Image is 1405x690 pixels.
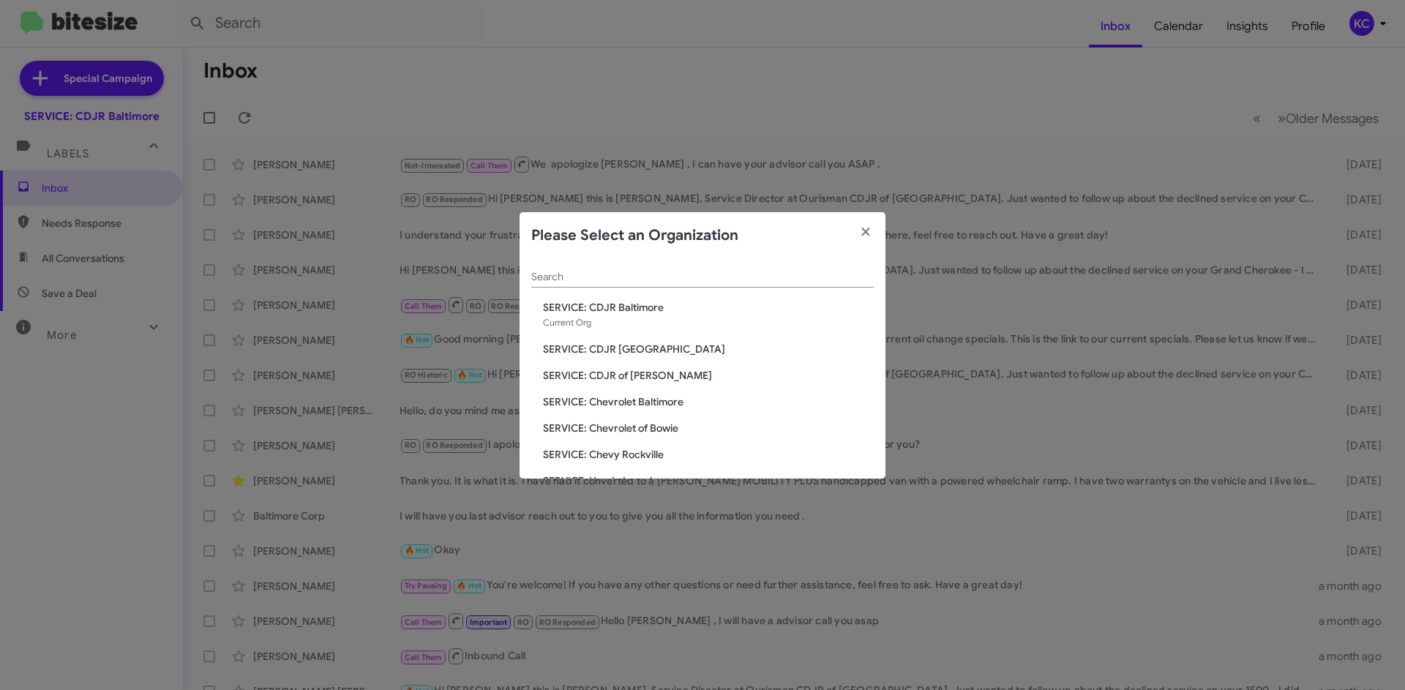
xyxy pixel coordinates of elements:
span: SERVICE: Chevrolet of Bowie [543,421,874,435]
span: SERVICE: Chevy Rockville [543,447,874,462]
span: SERVICE: CDJR Baltimore [543,300,874,315]
span: SERVICE: Chevrolet Baltimore [543,394,874,409]
span: SERVICE: Honda Laurel [543,473,874,488]
span: Current Org [543,317,591,328]
h2: Please Select an Organization [531,224,738,247]
span: SERVICE: CDJR [GEOGRAPHIC_DATA] [543,342,874,356]
span: SERVICE: CDJR of [PERSON_NAME] [543,368,874,383]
